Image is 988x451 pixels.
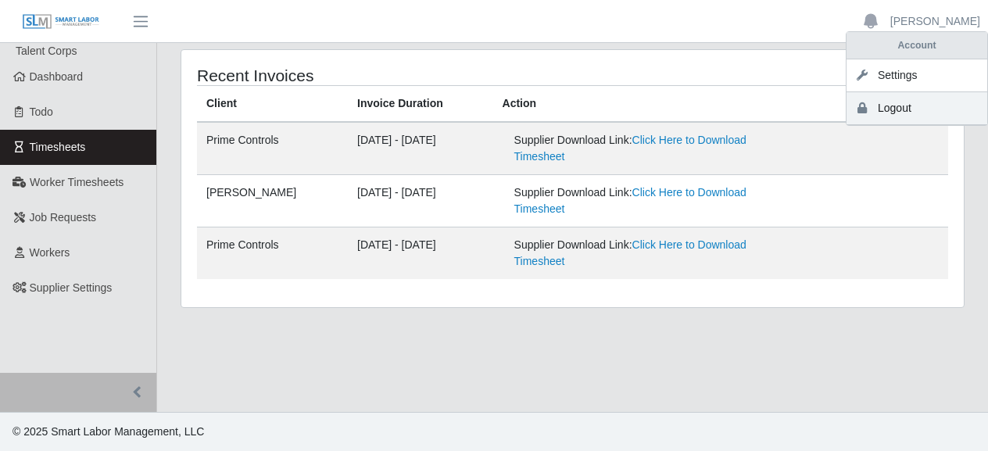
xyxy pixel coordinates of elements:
[514,184,782,217] div: Supplier Download Link:
[197,86,348,123] th: Client
[16,45,77,57] span: Talent Corps
[30,281,113,294] span: Supplier Settings
[890,13,980,30] a: [PERSON_NAME]
[30,211,97,224] span: Job Requests
[30,246,70,259] span: Workers
[197,122,348,175] td: Prime Controls
[197,66,496,85] h4: Recent Invoices
[847,59,987,92] a: Settings
[30,176,123,188] span: Worker Timesheets
[22,13,100,30] img: SLM Logo
[847,92,987,125] a: Logout
[197,227,348,280] td: Prime Controls
[348,122,493,175] td: [DATE] - [DATE]
[30,70,84,83] span: Dashboard
[30,141,86,153] span: Timesheets
[348,86,493,123] th: Invoice Duration
[348,227,493,280] td: [DATE] - [DATE]
[197,175,348,227] td: [PERSON_NAME]
[898,40,936,51] strong: Account
[514,237,782,270] div: Supplier Download Link:
[493,86,948,123] th: Action
[514,132,782,165] div: Supplier Download Link:
[348,175,493,227] td: [DATE] - [DATE]
[13,425,204,438] span: © 2025 Smart Labor Management, LLC
[30,106,53,118] span: Todo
